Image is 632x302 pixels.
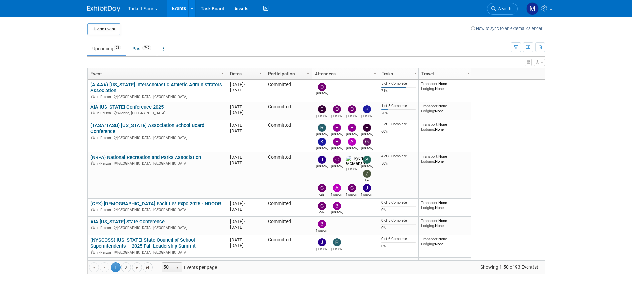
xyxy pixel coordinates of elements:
div: Eric Lutz [361,132,373,136]
div: 0% [381,226,416,230]
td: Committed [265,152,312,199]
img: In-Person Event [91,111,95,114]
img: In-Person Event [91,95,95,98]
img: Aaron Kirby [348,138,356,146]
div: Ryan Conroy [331,246,343,251]
span: Go to the last page [145,265,150,270]
a: Travel [421,68,467,79]
span: In-Person [96,95,113,99]
div: [DATE] [230,243,262,248]
img: Robert Wilcox [318,124,326,132]
span: - [244,201,245,206]
span: Transport: [421,154,438,159]
span: Column Settings [412,71,417,76]
img: Bernie Mulvaney [333,124,341,132]
div: [DATE] [230,224,262,230]
div: [DATE] [230,104,262,110]
div: Cale Hayes [316,192,328,196]
span: Column Settings [465,71,470,76]
div: 5 of 7 Complete [381,81,416,86]
div: 0% [381,208,416,212]
div: [DATE] [230,122,262,128]
img: In-Person Event [91,136,95,139]
div: Kelsey Hunter [361,113,373,118]
span: 93 [114,45,121,50]
a: Upcoming93 [87,42,126,55]
img: Zak Gasparovic [363,170,371,178]
a: Go to the previous page [100,262,109,272]
img: Eric Lutz [363,124,371,132]
span: Go to the next page [134,265,140,270]
div: Cale Hayes [316,210,328,214]
td: Committed [265,199,312,217]
img: Bryan Cox [348,124,356,132]
div: None None [421,218,469,228]
span: Transport: [421,218,438,223]
td: Committed [265,102,312,120]
a: Tasks [382,68,414,79]
a: Go to the first page [89,262,99,272]
div: None None [421,237,469,246]
a: Column Settings [220,68,227,78]
img: Jason Mayer [363,184,371,192]
span: Tarkett Sports [128,6,157,11]
div: [DATE] [230,201,262,206]
div: Scott George [361,164,373,168]
a: (MSPMA) [US_STATE] School Plant Managers Association [90,260,218,266]
span: - [244,155,245,160]
td: Committed [265,217,312,235]
div: [DATE] [230,87,262,93]
div: Bernie Mulvaney [331,132,343,136]
a: Column Settings [411,68,418,78]
img: David Ross [348,105,356,113]
div: Ryan McMahan [346,166,358,171]
span: Lodging: [421,159,435,164]
a: (AIAAA) [US_STATE] Interscholastic Athletic Administrators Association [90,82,222,94]
a: AIA [US_STATE] Conference 2025 [90,104,164,110]
span: Lodging: [421,127,435,132]
div: [DATE] [230,219,262,224]
span: - [244,219,245,224]
div: Charles Colletti [346,192,358,196]
span: 1 [111,262,121,272]
img: Chris Wedge [333,156,341,164]
div: 1 of 5 Complete [381,104,416,108]
img: Emma Bohn [318,105,326,113]
div: [DATE] [230,128,262,134]
img: Ryan McMahan [346,156,365,166]
span: Transport: [421,104,438,108]
div: [DATE] [230,160,262,166]
div: [GEOGRAPHIC_DATA], [GEOGRAPHIC_DATA] [90,225,224,230]
div: None None [421,104,469,113]
div: Greg Pels [361,146,373,150]
div: 50% [381,161,416,166]
a: Past745 [127,42,156,55]
span: Transport: [421,200,438,205]
div: 1 of 5 Complete [381,259,416,264]
span: Go to the previous page [102,265,107,270]
div: David Dwyer [316,91,328,95]
span: - [244,104,245,109]
img: Greg Pels [363,138,371,146]
span: In-Person [96,208,113,212]
div: David Ross [346,113,358,118]
div: 3 of 5 Complete [381,122,416,127]
div: Bernie Mulvaney [316,228,328,232]
div: 20% [381,111,416,116]
div: Dennis Regan [331,113,343,118]
a: AIA [US_STATE] State Conference [90,219,165,225]
img: David Dwyer [318,83,326,91]
span: Transport: [421,122,438,127]
div: 60% [381,129,416,134]
img: Dennis Regan [333,105,341,113]
a: Column Settings [258,68,265,78]
span: Column Settings [221,71,226,76]
div: [GEOGRAPHIC_DATA], [GEOGRAPHIC_DATA] [90,207,224,212]
span: Lodging: [421,223,435,228]
span: Column Settings [305,71,311,76]
span: 745 [142,45,151,50]
span: - [244,237,245,242]
img: Kevin Fontaine [318,138,326,146]
img: Cale Hayes [318,184,326,192]
div: Brandon Parrott [331,146,343,150]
